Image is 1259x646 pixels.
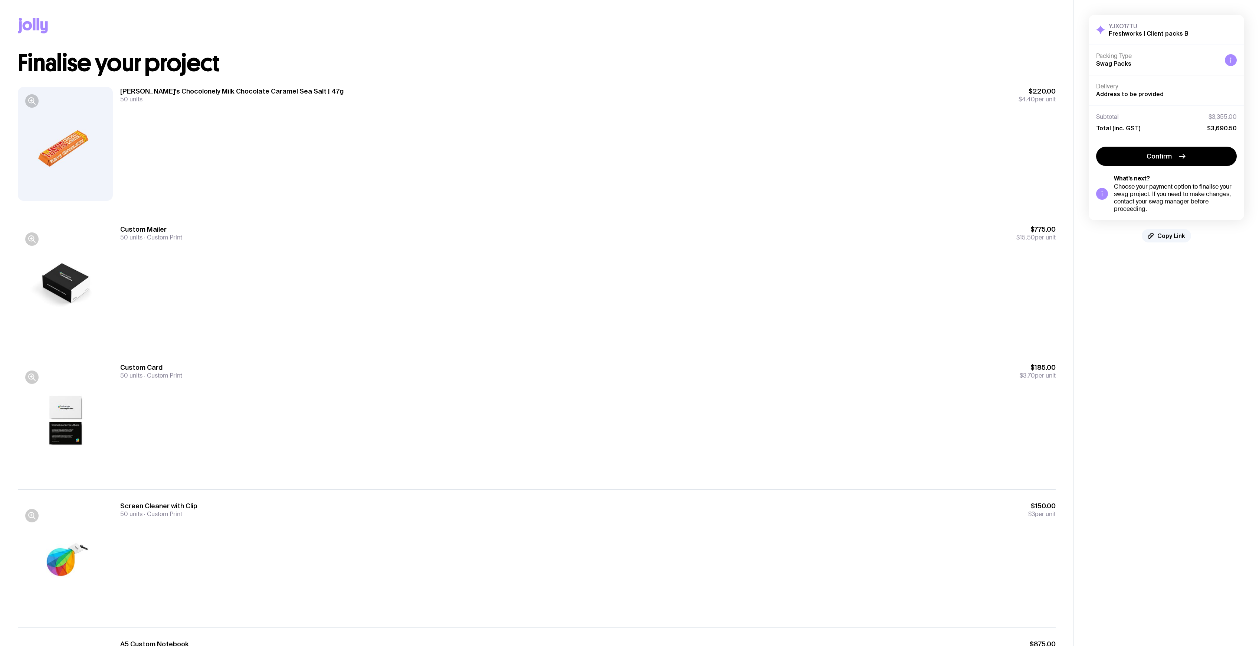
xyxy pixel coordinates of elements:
h5: What’s next? [1114,175,1237,182]
h3: YJXO17TU [1109,22,1188,30]
span: per unit [1028,510,1056,518]
h3: Custom Card [120,363,182,372]
span: $3,690.50 [1207,124,1237,132]
h3: Custom Mailer [120,225,182,234]
span: Custom Print [142,234,182,241]
span: per unit [1019,96,1056,103]
span: 50 units [120,234,142,241]
span: Custom Print [142,510,182,518]
span: Custom Print [142,372,182,379]
span: $220.00 [1019,87,1056,96]
span: $150.00 [1028,502,1056,510]
h1: Finalise your project [18,51,1056,75]
span: Subtotal [1096,113,1119,121]
span: $3.70 [1020,372,1035,379]
span: Address to be provided [1096,91,1164,97]
span: $15.50 [1016,234,1035,241]
span: Confirm [1147,152,1172,161]
span: per unit [1020,372,1056,379]
span: 50 units [120,510,142,518]
span: Swag Packs [1096,60,1131,67]
h3: Screen Cleaner with Clip [120,502,197,510]
h4: Delivery [1096,83,1237,90]
span: $3 [1028,510,1035,518]
span: 50 units [120,95,142,103]
h2: Freshworks | Client packs B [1109,30,1188,37]
h4: Packing Type [1096,52,1219,60]
button: Copy Link [1142,229,1191,242]
span: $185.00 [1020,363,1056,372]
div: Choose your payment option to finalise your swag project. If you need to make changes, contact yo... [1114,183,1237,213]
h3: [PERSON_NAME]'s Chocolonely Milk Chocolate Caramel Sea Salt | 47g [120,87,344,96]
button: Confirm [1096,147,1237,166]
span: Total (inc. GST) [1096,124,1140,132]
span: $775.00 [1016,225,1056,234]
span: 50 units [120,372,142,379]
span: per unit [1016,234,1056,241]
span: $3,355.00 [1209,113,1237,121]
span: Copy Link [1157,232,1185,239]
span: $4.40 [1019,95,1035,103]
